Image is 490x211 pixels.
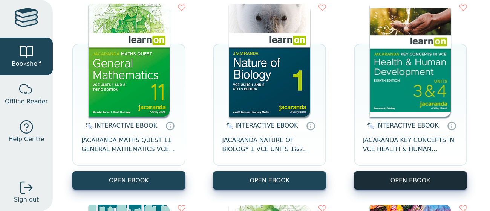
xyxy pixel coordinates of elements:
[81,136,176,154] span: JACARANDA MATHS QUEST 11 GENERAL MATHEMATICS VCE UNITS 1&2 3E LEARNON
[72,171,185,190] button: OPEN EBOOK
[5,97,48,106] span: Offline Reader
[306,121,315,130] a: Interactive eBooks are accessed online via the publisher’s portal. They contain interactive resou...
[89,4,170,117] img: f7b900ab-df9f-4510-98da-0629c5cbb4fd.jpg
[235,122,298,129] span: INTERACTIVE EBOOK
[12,59,41,68] span: Bookshelf
[8,135,44,144] span: Help Centre
[354,171,467,190] button: OPEN EBOOK
[213,171,326,190] button: OPEN EBOOK
[14,195,39,204] span: Sign out
[365,121,374,131] img: interactive.svg
[447,121,456,130] a: Interactive eBooks are accessed online via the publisher’s portal. They contain interactive resou...
[224,121,233,131] img: interactive.svg
[363,136,458,154] span: JACARANDA KEY CONCEPTS IN VCE HEALTH & HUMAN DEVELOPMENT UNITS 3&4 LEARNON EBOOK 8E
[95,122,157,129] span: INTERACTIVE EBOOK
[376,122,439,129] span: INTERACTIVE EBOOK
[165,121,175,130] a: Interactive eBooks are accessed online via the publisher’s portal. They contain interactive resou...
[370,4,451,117] img: e003a821-2442-436b-92bb-da2395357dfc.jpg
[222,136,317,154] span: JACARANDA NATURE OF BIOLOGY 1 VCE UNITS 1&2 LEARNON 6E (INCL STUDYON) EBOOK
[83,121,93,131] img: interactive.svg
[229,4,310,117] img: bac72b22-5188-ea11-a992-0272d098c78b.jpg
